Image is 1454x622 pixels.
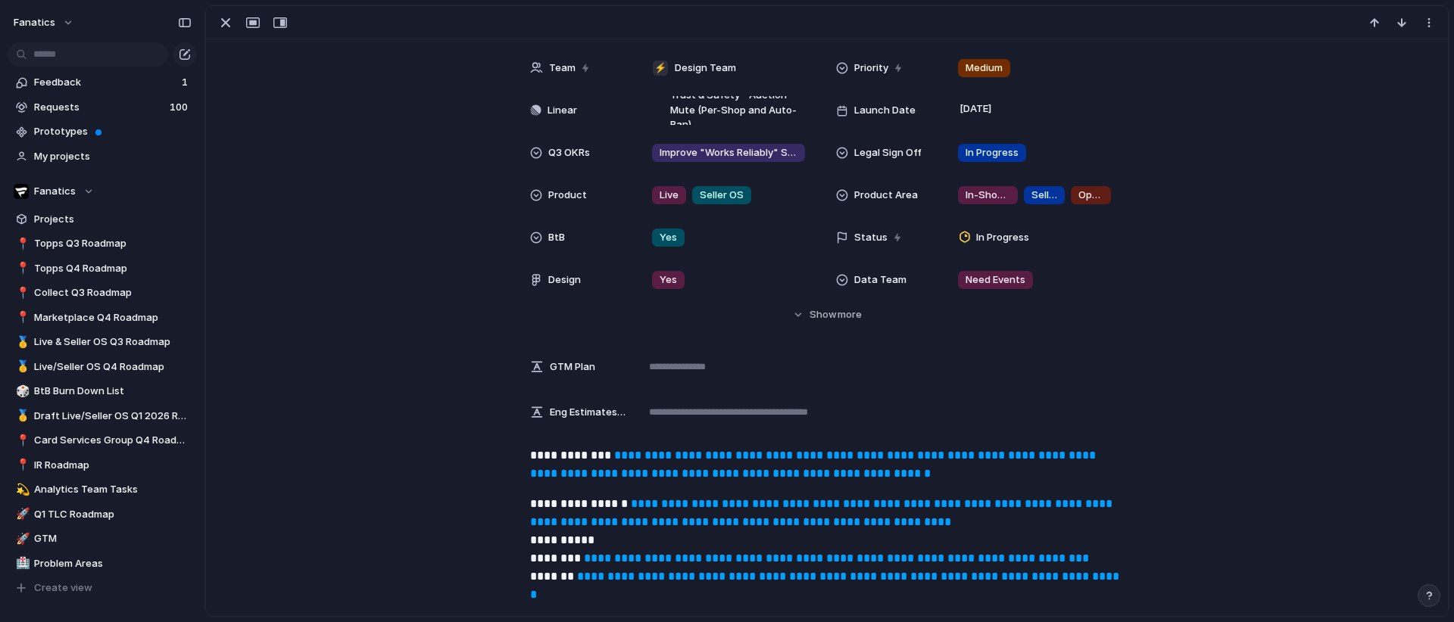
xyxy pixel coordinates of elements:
span: Medium [966,61,1003,76]
div: 🚀 [16,530,27,548]
div: 🥇 [16,407,27,425]
a: 📍Topps Q4 Roadmap [8,257,197,280]
a: 📍Collect Q3 Roadmap [8,281,197,304]
button: 🚀 [14,507,29,522]
span: Create view [34,580,92,596]
a: Feedback1 [8,71,197,94]
span: Improve "Works Reliably" Satisfaction from 60% to 80% [660,145,797,160]
span: Fanatics [34,184,76,199]
a: Requests100 [8,96,197,119]
div: 🥇Draft Live/Seller OS Q1 2026 Roadmap [8,405,197,428]
a: 🥇Live/Seller OS Q4 Roadmap [8,356,197,378]
span: Design [548,272,581,288]
span: GTM Plan [550,359,595,375]
span: Marketplace Q4 Roadmap [34,310,192,325]
div: 💫 [16,481,27,499]
button: 📍 [14,433,29,448]
span: Team [549,61,576,76]
span: fanatics [14,15,55,30]
a: My projects [8,145,197,168]
a: 💫Analytics Team Tasks [8,478,197,501]
span: Yes [660,230,677,245]
span: GTM [34,531,192,546]
span: Data Team [854,272,906,288]
a: 📍IR Roadmap [8,454,197,477]
span: Live [660,188,679,203]
span: Priority [854,61,888,76]
a: 🏥Problem Areas [8,552,197,575]
a: 📍Card Services Group Q4 Roadmap [8,429,197,452]
button: 📍 [14,285,29,300]
button: Fanatics [8,180,197,203]
span: Trust & Safety - Auction Mute (Per-Shop and Auto-Ban) [652,95,805,126]
a: 📍Topps Q3 Roadmap [8,232,197,255]
span: Operations [1078,188,1103,203]
span: In Progress [976,230,1029,245]
span: Card Services Group Q4 Roadmap [34,433,192,448]
button: 📍 [14,310,29,325]
a: 🎲BtB Burn Down List [8,380,197,403]
div: 🥇 [16,358,27,375]
div: 📍 [16,309,27,326]
span: In-Show Experience [966,188,1010,203]
button: Showmore [530,301,1124,328]
span: Prototypes [34,124,192,139]
a: Prototypes [8,120,197,143]
span: Need Events [966,272,1025,288]
div: 🎲 [16,383,27,400]
button: 📍 [14,458,29,473]
span: Q1 TLC Roadmap [34,507,192,522]
span: IR Roadmap [34,458,192,473]
span: Eng Estimates (B/iOs/A/W) in Cycles [550,405,627,420]
button: fanatics [7,11,82,35]
span: Launch Date [854,103,916,118]
span: My projects [34,149,192,164]
span: Product [548,188,587,203]
span: Legal Sign Off [854,145,922,160]
span: Live & Seller OS Q3 Roadmap [34,334,192,350]
span: In Progress [966,145,1019,160]
span: Seller Tools [1031,188,1057,203]
span: BtB Burn Down List [34,384,192,399]
a: 🚀GTM [8,527,197,550]
span: Seller OS [700,188,744,203]
a: 📍Marketplace Q4 Roadmap [8,306,197,329]
div: 🚀 [16,505,27,523]
span: Status [854,230,888,245]
div: 📍 [16,432,27,449]
a: 🚀Q1 TLC Roadmap [8,503,197,526]
div: 🥇 [16,334,27,351]
span: Problem Areas [34,556,192,571]
a: 🥇Live & Seller OS Q3 Roadmap [8,331,197,353]
div: 📍 [16,456,27,474]
span: 100 [170,100,191,115]
span: Live/Seller OS Q4 Roadmap [34,359,192,375]
div: ⚡ [653,61,668,76]
button: 🚀 [14,531,29,546]
span: more [838,307,862,322]
span: Requests [34,100,165,115]
div: 📍 [16,235,27,253]
span: Collect Q3 Roadmap [34,285,192,300]
span: Analytics Team Tasks [34,482,192,497]
div: 📍 [16,260,27,277]
span: Design Team [675,61,736,76]
div: 🏥 [16,555,27,572]
span: Draft Live/Seller OS Q1 2026 Roadmap [34,409,192,424]
span: [DATE] [956,100,996,118]
button: 📍 [14,261,29,276]
button: 📍 [14,236,29,251]
span: Yes [660,272,677,288]
span: Linear [548,103,577,118]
